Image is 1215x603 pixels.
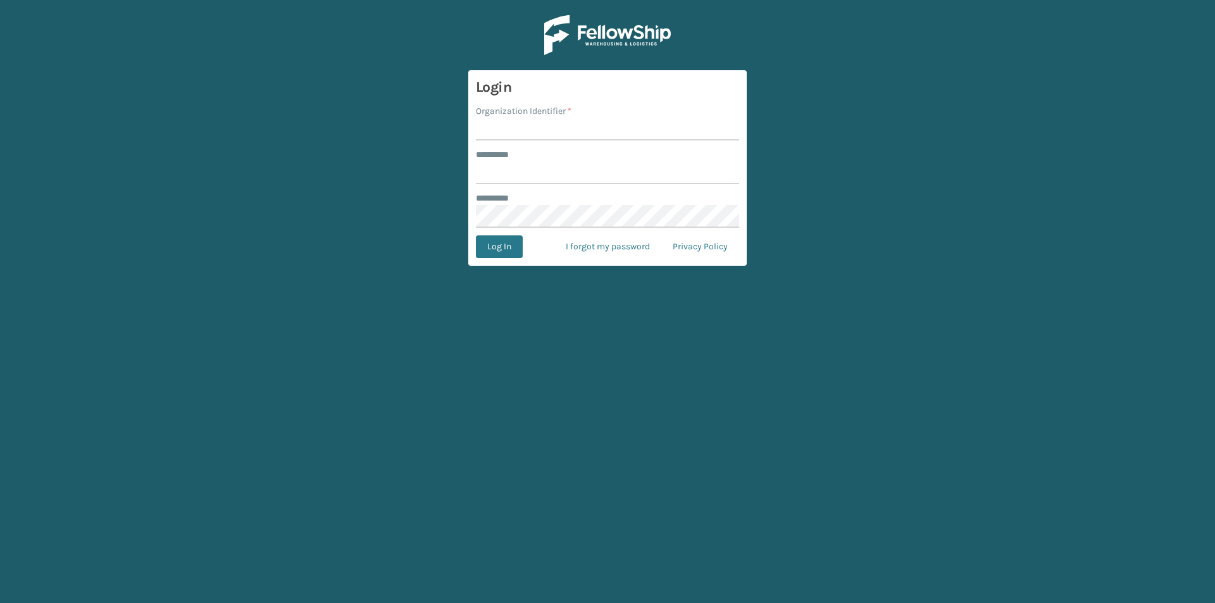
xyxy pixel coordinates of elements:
a: I forgot my password [554,235,661,258]
h3: Login [476,78,739,97]
a: Privacy Policy [661,235,739,258]
label: Organization Identifier [476,104,571,118]
img: Logo [544,15,671,55]
button: Log In [476,235,523,258]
